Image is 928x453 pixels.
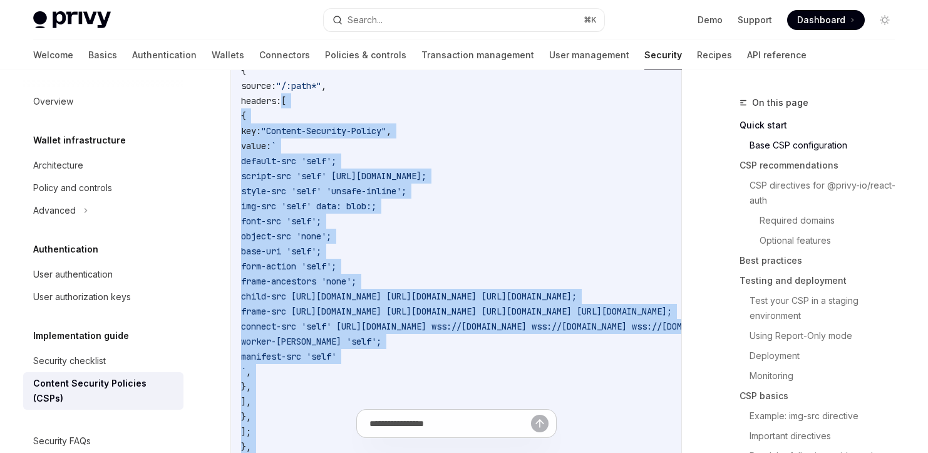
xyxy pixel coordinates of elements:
input: Ask a question... [369,410,531,437]
div: Search... [348,13,383,28]
button: Advanced [23,199,95,222]
span: [ [281,95,286,107]
span: ⌘ K [584,15,597,25]
span: base-uri 'self'; [241,246,321,257]
a: Deployment [740,346,905,366]
a: Example: img-src directive [740,406,905,426]
a: Demo [698,14,723,26]
a: Testing and deployment [740,271,905,291]
span: }, [241,381,251,392]
a: Authentication [132,40,197,70]
button: Toggle dark mode [875,10,895,30]
span: { [241,65,246,76]
span: , [386,125,391,137]
a: Security checklist [23,350,183,372]
div: Overview [33,94,73,109]
div: User authentication [33,267,113,282]
button: Send message [531,415,549,432]
div: Content Security Policies (CSPs) [33,376,176,406]
a: Security FAQs [23,430,183,452]
span: frame-src [URL][DOMAIN_NAME] [URL][DOMAIN_NAME] [URL][DOMAIN_NAME] [URL][DOMAIN_NAME]; [241,306,672,317]
span: style-src 'self' 'unsafe-inline'; [241,185,406,197]
a: Quick start [740,115,905,135]
span: manifest-src 'self' [241,351,336,362]
span: { [241,110,246,122]
h5: Implementation guide [33,328,129,343]
span: value: [241,140,271,152]
span: ` [241,366,246,377]
a: Important directives [740,426,905,446]
div: Advanced [33,203,76,218]
span: form-action 'self'; [241,261,336,272]
div: User authorization keys [33,289,131,305]
a: User authentication [23,263,183,286]
h5: Wallet infrastructure [33,133,126,148]
span: script-src 'self' [URL][DOMAIN_NAME]; [241,170,426,182]
span: font-src 'self'; [241,216,321,227]
span: , [321,80,326,91]
span: On this page [752,95,808,110]
a: Required domains [740,211,905,231]
a: API reference [747,40,807,70]
a: User authorization keys [23,286,183,308]
span: "Content-Security-Policy" [261,125,386,137]
span: worker-[PERSON_NAME] 'self'; [241,336,381,347]
a: Security [644,40,682,70]
div: Security checklist [33,353,106,368]
span: ], [241,396,251,407]
a: User management [549,40,629,70]
a: CSP directives for @privy-io/react-auth [740,175,905,211]
span: img-src 'self' data: blob:; [241,200,376,212]
div: Security FAQs [33,434,91,449]
span: "/:path*" [276,80,321,91]
button: Search...⌘K [324,9,604,31]
a: CSP basics [740,386,905,406]
span: , [246,366,251,377]
a: Monitoring [740,366,905,386]
a: CSP recommendations [740,155,905,175]
a: Recipes [697,40,732,70]
a: Using Report-Only mode [740,326,905,346]
span: child-src [URL][DOMAIN_NAME] [URL][DOMAIN_NAME] [URL][DOMAIN_NAME]; [241,291,577,302]
a: Basics [88,40,117,70]
a: Welcome [33,40,73,70]
a: Wallets [212,40,244,70]
a: Overview [23,90,183,113]
a: Policies & controls [325,40,406,70]
img: light logo [33,11,111,29]
div: Architecture [33,158,83,173]
span: ` [271,140,276,152]
a: Optional features [740,231,905,251]
a: Dashboard [787,10,865,30]
span: key: [241,125,261,137]
a: Best practices [740,251,905,271]
div: Policy and controls [33,180,112,195]
a: Policy and controls [23,177,183,199]
a: Base CSP configuration [740,135,905,155]
h5: Authentication [33,242,98,257]
a: Support [738,14,772,26]
span: object-src 'none'; [241,231,331,242]
a: Connectors [259,40,310,70]
a: Transaction management [421,40,534,70]
span: source: [241,80,276,91]
a: Content Security Policies (CSPs) [23,372,183,410]
span: default-src 'self'; [241,155,336,167]
a: Architecture [23,154,183,177]
span: Dashboard [797,14,845,26]
span: headers: [241,95,281,107]
a: Test your CSP in a staging environment [740,291,905,326]
span: frame-ancestors 'none'; [241,276,356,287]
